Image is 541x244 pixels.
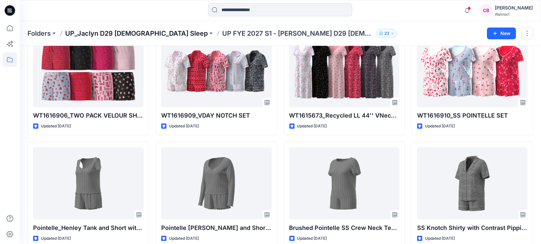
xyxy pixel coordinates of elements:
div: CB [480,5,492,16]
div: Walmart [495,12,533,17]
div: [PERSON_NAME] [495,4,533,12]
p: Updated [DATE] [297,123,327,130]
a: Folders [28,29,51,38]
p: Updated [DATE] [169,123,199,130]
p: WT1615673_Recycled LL 44'' VNeck Midi Chemise with Chest Pocket [289,111,400,120]
a: UP_Jaclyn D29 [DEMOGRAPHIC_DATA] Sleep [65,29,208,38]
p: Updated [DATE] [41,123,71,130]
button: 23 [376,29,397,38]
p: Pointelle [PERSON_NAME] and Short with Pockets Picot Stitch and Lettuce Hem [161,223,272,233]
p: Pointelle_Henley Tank and Short with Pockets, Picot Stitch and Lettuce Hem [33,223,144,233]
p: Updated [DATE] [41,235,71,242]
p: SS Knotch Shirty with Contrast Pipping and Heart Pockets and Shorts [417,223,528,233]
p: WT1616909_VDAY NOTCH SET [161,111,272,120]
a: Pointelle Henley LS and Short with Pockets Picot Stitch and Lettuce Hem [161,147,272,219]
p: Updated [DATE] [169,235,199,242]
p: UP FYE 2027 S1 - [PERSON_NAME] D29 [DEMOGRAPHIC_DATA] Sleepwear [222,29,374,38]
p: Updated [DATE] [297,235,327,242]
a: WT1616909_VDAY NOTCH SET [161,35,272,107]
p: Brushed Pointelle SS Crew Neck Tee and Short with Contrast Band with Picot Stitch and Faux Fly [289,223,400,233]
p: WT1616910_SS POINTELLE SET [417,111,528,120]
a: WT1615673_Recycled LL 44'' VNeck Midi Chemise with Chest Pocket [289,35,400,107]
a: Pointelle_Henley Tank and Short with Pockets, Picot Stitch and Lettuce Hem [33,147,144,219]
p: Updated [DATE] [425,235,455,242]
p: Updated [DATE] [425,123,455,130]
a: Brushed Pointelle SS Crew Neck Tee and Short with Contrast Band with Picot Stitch and Faux Fly [289,147,400,219]
button: New [487,28,516,39]
p: WT1616906_TWO PACK VELOUR SHORT [33,111,144,120]
a: WT1616910_SS POINTELLE SET [417,35,528,107]
a: SS Knotch Shirty with Contrast Pipping and Heart Pockets and Shorts [417,147,528,219]
p: 23 [384,30,389,37]
a: WT1616906_TWO PACK VELOUR SHORT [33,35,144,107]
